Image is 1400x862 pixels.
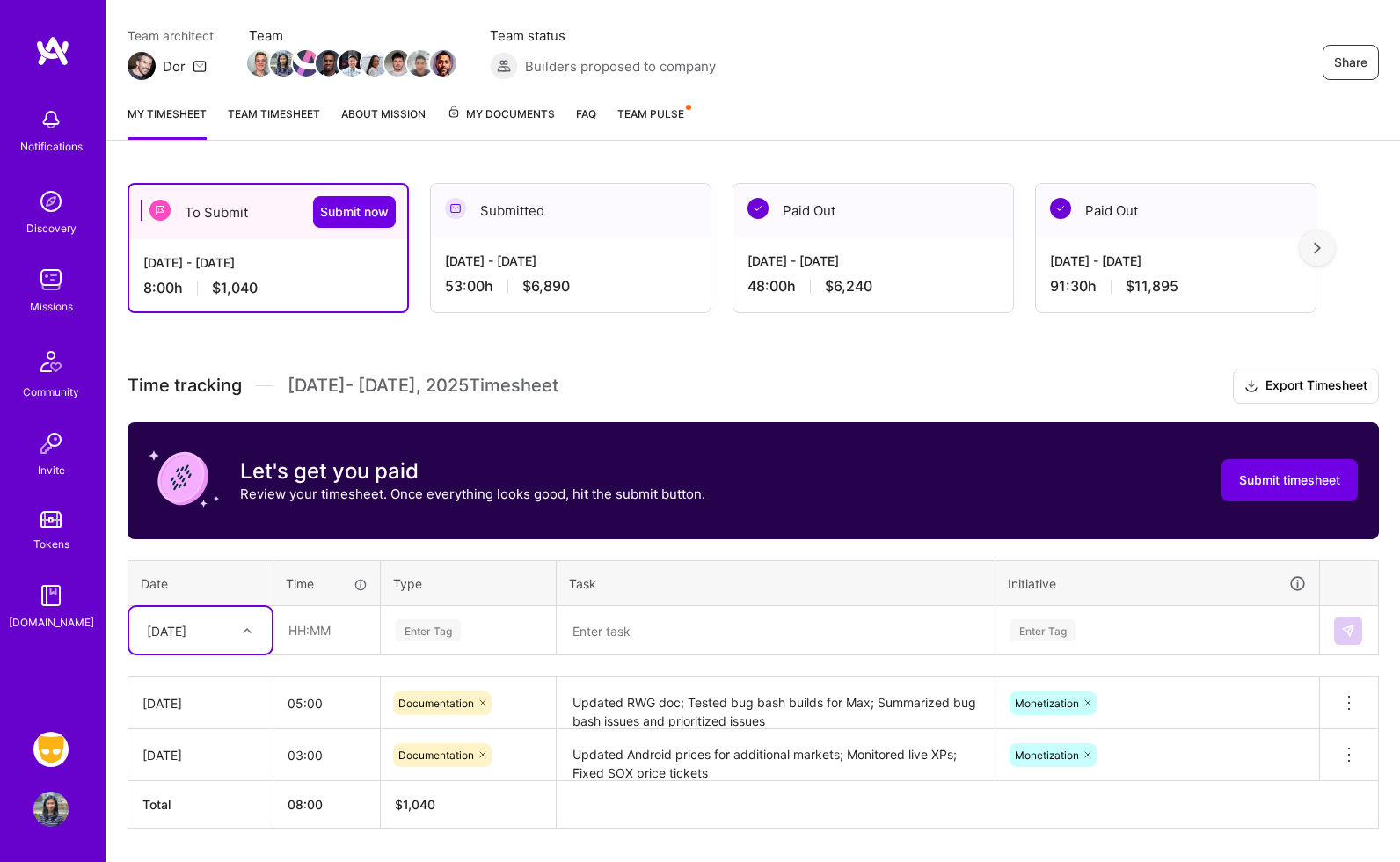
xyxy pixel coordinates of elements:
[147,621,186,639] div: [DATE]
[193,59,207,73] i: icon Mail
[128,105,207,140] a: My timesheet
[1334,54,1367,71] span: Share
[398,749,474,762] span: Documentation
[295,48,317,78] a: Team Member Avatar
[293,50,319,77] img: Team Member Avatar
[142,694,259,712] div: [DATE]
[33,732,69,767] img: Grindr: Product & Marketing
[35,35,70,67] img: logo
[558,679,993,727] textarea: Updated RWG doc; Tested bug bash builds for Max; Summarized bug bash issues and prioritized issues
[407,50,434,77] img: Team Member Avatar
[747,252,999,270] div: [DATE] - [DATE]
[272,48,295,78] a: Team Member Avatar
[128,26,214,45] span: Team architect
[240,485,705,503] p: Review your timesheet. Once everything looks good, hit the submit button.
[445,252,696,270] div: [DATE] - [DATE]
[143,279,393,297] div: 8:00 h
[33,535,69,553] div: Tokens
[288,375,558,397] span: [DATE] - [DATE] , 2025 Timesheet
[163,57,186,76] div: Dor
[274,607,379,654] input: HH:MM
[617,105,689,140] a: Team Pulse
[1036,184,1316,237] div: Paid Out
[339,50,365,77] img: Team Member Avatar
[747,277,999,296] div: 48:00 h
[395,797,435,812] span: $ 1,040
[1126,277,1178,296] span: $11,895
[1050,252,1302,270] div: [DATE] - [DATE]
[558,731,993,779] textarea: Updated Android prices for additional markets; Monitored live XPs; Fixed SOX price tickets
[33,102,69,137] img: bell
[386,48,409,78] a: Team Member Avatar
[9,613,94,632] div: [DOMAIN_NAME]
[270,50,296,77] img: Team Member Avatar
[432,48,455,78] a: Team Member Avatar
[240,458,705,485] h3: Let's get you paid
[212,279,258,297] span: $1,040
[228,105,320,140] a: Team timesheet
[29,732,73,767] a: Grindr: Product & Marketing
[363,48,386,78] a: Team Member Avatar
[128,560,273,606] th: Date
[1050,277,1302,296] div: 91:30 h
[1233,369,1379,404] button: Export Timesheet
[445,277,696,296] div: 53:00 h
[286,574,368,593] div: Time
[384,50,411,77] img: Team Member Avatar
[149,443,219,514] img: coin
[313,196,396,228] button: Submit now
[243,626,252,635] i: icon Chevron
[33,578,69,613] img: guide book
[340,48,363,78] a: Team Member Avatar
[29,792,73,827] a: User Avatar
[33,262,69,297] img: teamwork
[249,48,272,78] a: Team Member Avatar
[30,297,73,316] div: Missions
[249,26,455,45] span: Team
[128,52,156,80] img: Team Architect
[247,50,273,77] img: Team Member Avatar
[381,560,557,606] th: Type
[33,792,69,827] img: User Avatar
[445,198,466,219] img: Submitted
[447,105,555,140] a: My Documents
[522,277,570,296] span: $6,890
[1010,617,1076,644] div: Enter Tag
[128,781,273,829] th: Total
[316,50,342,77] img: Team Member Avatar
[20,137,83,156] div: Notifications
[1015,697,1079,710] span: Monetization
[490,26,716,45] span: Team status
[128,375,242,397] span: Time tracking
[26,219,77,237] div: Discovery
[1221,459,1358,501] button: Submit timesheet
[273,781,381,829] th: 08:00
[320,203,389,221] span: Submit now
[747,198,769,219] img: Paid Out
[431,184,711,237] div: Submitted
[317,48,340,78] a: Team Member Avatar
[129,185,407,239] div: To Submit
[557,560,995,606] th: Task
[1341,624,1355,638] img: Submit
[38,461,65,479] div: Invite
[525,57,716,76] span: Builders proposed to company
[825,277,872,296] span: $6,240
[733,184,1013,237] div: Paid Out
[1015,749,1079,762] span: Monetization
[396,617,461,644] div: Enter Tag
[447,105,555,124] span: My Documents
[273,732,380,778] input: HH:MM
[33,426,69,461] img: Invite
[617,107,684,121] span: Team Pulse
[1323,45,1379,80] button: Share
[1314,242,1321,254] img: right
[398,697,474,710] span: Documentation
[143,253,393,272] div: [DATE] - [DATE]
[40,511,62,528] img: tokens
[273,680,380,727] input: HH:MM
[142,746,259,764] div: [DATE]
[361,50,388,77] img: Team Member Avatar
[1244,377,1258,396] i: icon Download
[430,50,456,77] img: Team Member Avatar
